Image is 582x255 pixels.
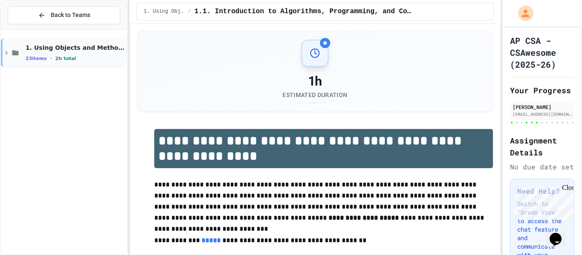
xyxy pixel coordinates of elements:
[510,84,574,96] h2: Your Progress
[282,74,347,89] div: 1h
[51,11,90,20] span: Back to Teams
[144,8,184,15] span: 1. Using Objects and Methods
[513,111,572,117] div: [EMAIL_ADDRESS][DOMAIN_NAME]
[513,103,572,111] div: [PERSON_NAME]
[546,221,573,246] iframe: chat widget
[194,6,412,17] span: 1.1. Introduction to Algorithms, Programming, and Compilers
[3,3,59,54] div: Chat with us now!Close
[510,34,574,70] h1: AP CSA - CSAwesome (2025-26)
[188,8,191,15] span: /
[26,56,47,61] span: 23 items
[282,91,347,99] div: Estimated Duration
[26,44,125,52] span: 1. Using Objects and Methods
[50,55,52,62] span: •
[511,184,573,220] iframe: chat widget
[510,135,574,158] h2: Assignment Details
[8,6,120,24] button: Back to Teams
[510,162,574,172] div: No due date set
[55,56,76,61] span: 2h total
[509,3,536,23] div: My Account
